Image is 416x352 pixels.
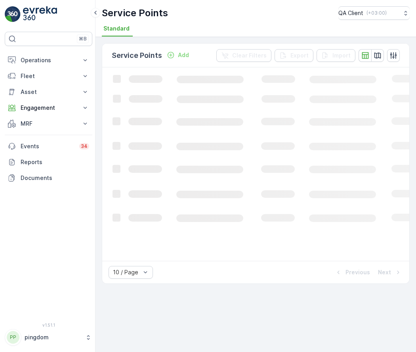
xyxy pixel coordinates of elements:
[25,333,81,341] p: pingdom
[5,154,92,170] a: Reports
[164,50,192,60] button: Add
[23,6,57,22] img: logo_light-DOdMpM7g.png
[21,72,76,80] p: Fleet
[332,52,351,59] p: Import
[112,50,162,61] p: Service Points
[317,49,355,62] button: Import
[21,56,76,64] p: Operations
[103,25,130,33] span: Standard
[366,10,387,16] p: ( +03:00 )
[5,138,92,154] a: Events34
[102,7,168,19] p: Service Points
[21,120,76,128] p: MRF
[232,52,267,59] p: Clear Filters
[338,6,410,20] button: QA Client(+03:00)
[178,51,189,59] p: Add
[21,88,76,96] p: Asset
[21,158,89,166] p: Reports
[7,331,19,344] div: PP
[5,116,92,132] button: MRF
[81,143,88,149] p: 34
[21,104,76,112] p: Engagement
[5,52,92,68] button: Operations
[345,268,370,276] p: Previous
[5,170,92,186] a: Documents
[5,68,92,84] button: Fleet
[290,52,309,59] p: Export
[334,268,371,277] button: Previous
[338,9,363,17] p: QA Client
[5,329,92,346] button: PPpingdom
[21,142,74,150] p: Events
[5,84,92,100] button: Asset
[21,174,89,182] p: Documents
[216,49,271,62] button: Clear Filters
[79,36,87,42] p: ⌘B
[378,268,391,276] p: Next
[377,268,403,277] button: Next
[5,6,21,22] img: logo
[5,323,92,327] span: v 1.51.1
[5,100,92,116] button: Engagement
[275,49,313,62] button: Export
